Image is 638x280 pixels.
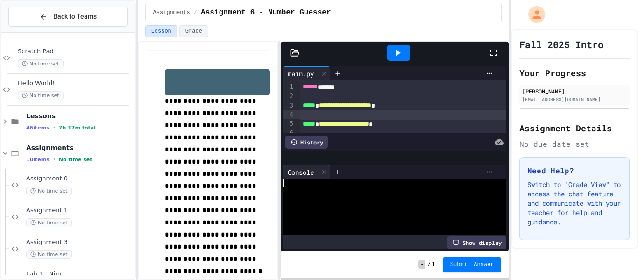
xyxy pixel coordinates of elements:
span: No time set [59,157,92,163]
span: 7h 17m total [59,125,96,131]
p: Switch to "Grade View" to access the chat feature and communicate with your teacher for help and ... [527,180,622,227]
div: Show display [447,236,506,249]
span: Scratch Pad [18,48,133,56]
div: 6 [283,129,295,138]
div: Console [283,167,319,177]
span: • [53,124,55,131]
div: main.py [283,69,319,79]
div: 3 [283,101,295,110]
span: Lab 1 - Nim [26,270,133,278]
h3: Need Help? [527,165,622,176]
div: main.py [283,66,330,80]
div: Console [283,165,330,179]
span: Lessons [26,112,133,120]
h2: Your Progress [519,66,630,79]
div: [EMAIL_ADDRESS][DOMAIN_NAME] [522,96,627,103]
h1: Fall 2025 Intro [519,38,603,51]
button: Back to Teams [8,7,128,27]
span: Assignment 6 - Number Guesser [201,7,331,18]
span: 46 items [26,125,50,131]
button: Submit Answer [443,257,502,272]
span: 1 [432,261,435,268]
span: / [427,261,431,268]
span: No time set [26,250,72,259]
button: Grade [179,25,208,37]
div: 5 [283,119,295,129]
span: Back to Teams [53,12,97,22]
div: 1 [283,82,295,92]
span: Assignments [26,144,133,152]
span: 10 items [26,157,50,163]
span: Assignment 1 [26,207,133,215]
div: No due date set [519,138,630,150]
button: Lesson [145,25,177,37]
span: No time set [26,218,72,227]
div: History [285,136,328,149]
span: • [53,156,55,163]
span: No time set [18,59,64,68]
h2: Assignment Details [519,122,630,135]
div: 4 [283,110,295,120]
span: Assignment 3 [26,238,133,246]
span: Submit Answer [450,261,494,268]
span: Hello World! [18,79,133,87]
span: No time set [26,187,72,195]
span: / [194,9,197,16]
span: Assignment 0 [26,175,133,183]
div: [PERSON_NAME] [522,87,627,95]
span: No time set [18,91,64,100]
span: Assignments [153,9,190,16]
div: My Account [518,4,547,25]
div: 2 [283,92,295,101]
span: - [418,260,425,269]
